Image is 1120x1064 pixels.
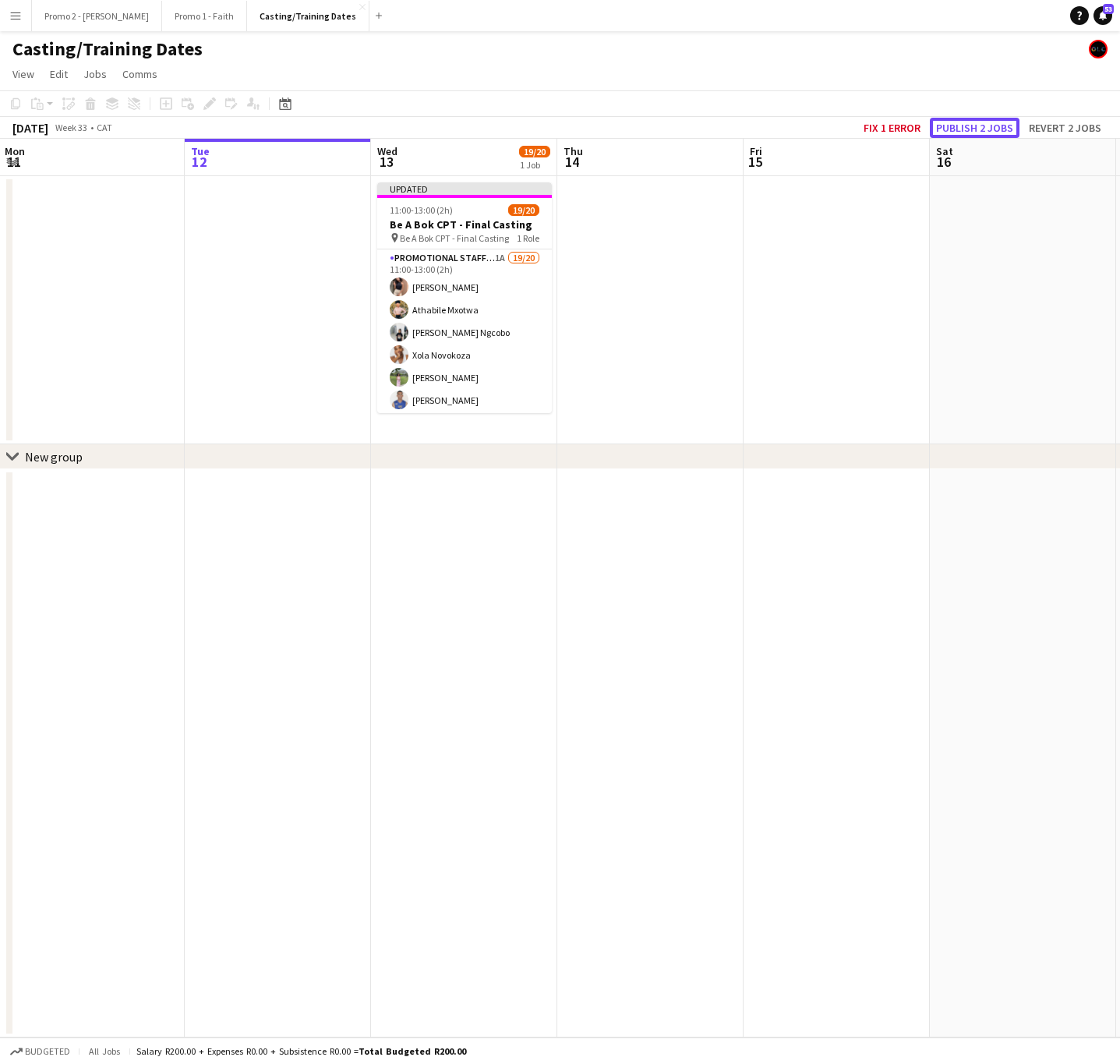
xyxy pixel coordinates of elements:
span: 16 [934,153,953,171]
button: Fix 1 error [857,118,927,138]
app-card-role: Promotional Staffing (Brand Ambassadors)1A19/2011:00-13:00 (2h)[PERSON_NAME]Athabile Mxotwa[PERSO... [377,249,552,737]
span: 13 [375,153,397,171]
span: 11:00-13:00 (2h) [390,204,453,216]
span: 11 [2,153,25,171]
h3: Be A Bok CPT - Final Casting [377,217,552,232]
div: Salary R200.00 + Expenses R0.00 + Subsistence R0.00 = [136,1045,466,1057]
button: Promo 2 - [PERSON_NAME] [32,1,162,31]
span: All jobs [86,1045,123,1057]
div: 1 Job [520,159,549,171]
div: CAT [97,122,112,133]
button: Promo 1 - Faith [162,1,247,31]
div: Updated [377,182,552,195]
span: Edit [50,67,68,81]
span: Jobs [83,67,107,81]
a: 53 [1094,6,1112,25]
app-job-card: Updated11:00-13:00 (2h)19/20Be A Bok CPT - Final Casting Be A Bok CPT - Final Casting1 RolePromot... [377,182,552,413]
span: 14 [561,153,583,171]
span: 12 [189,153,210,171]
span: Comms [122,67,157,81]
span: Week 33 [51,122,90,133]
div: New group [25,449,83,465]
a: Edit [44,64,74,84]
span: 19/20 [508,204,539,216]
a: Jobs [77,64,113,84]
span: Sat [936,144,953,158]
span: Thu [564,144,583,158]
span: 53 [1103,4,1114,14]
button: Revert 2 jobs [1023,118,1108,138]
span: Total Budgeted R200.00 [359,1045,466,1057]
span: Wed [377,144,397,158]
span: 1 Role [517,232,539,244]
button: Budgeted [8,1043,72,1060]
h1: Casting/Training Dates [12,37,203,61]
span: 15 [747,153,762,171]
a: Comms [116,64,164,84]
span: View [12,67,34,81]
button: Casting/Training Dates [247,1,369,31]
span: Be A Bok CPT - Final Casting [400,232,509,244]
span: 19/20 [519,146,550,157]
div: [DATE] [12,120,48,136]
span: Fri [750,144,762,158]
span: Tue [191,144,210,158]
a: View [6,64,41,84]
app-user-avatar: Eddie Malete [1089,40,1108,58]
button: Publish 2 jobs [930,118,1019,138]
span: Budgeted [25,1046,70,1057]
span: Mon [5,144,25,158]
